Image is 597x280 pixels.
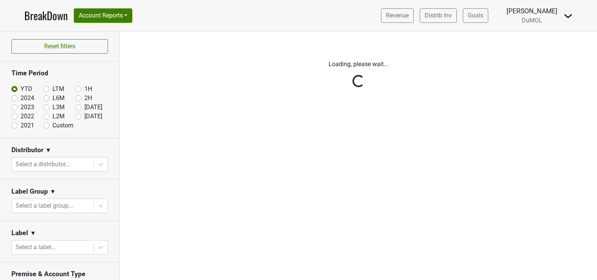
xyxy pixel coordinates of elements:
span: DuMOL [522,17,542,24]
p: Loading, please wait... [148,60,570,69]
a: Revenue [381,8,414,23]
button: Account Reports [74,8,132,23]
img: Dropdown Menu [564,11,573,21]
a: BreakDown [24,8,68,24]
a: Distrib Inv [420,8,457,23]
a: Goals [463,8,488,23]
div: [PERSON_NAME] [506,6,557,16]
